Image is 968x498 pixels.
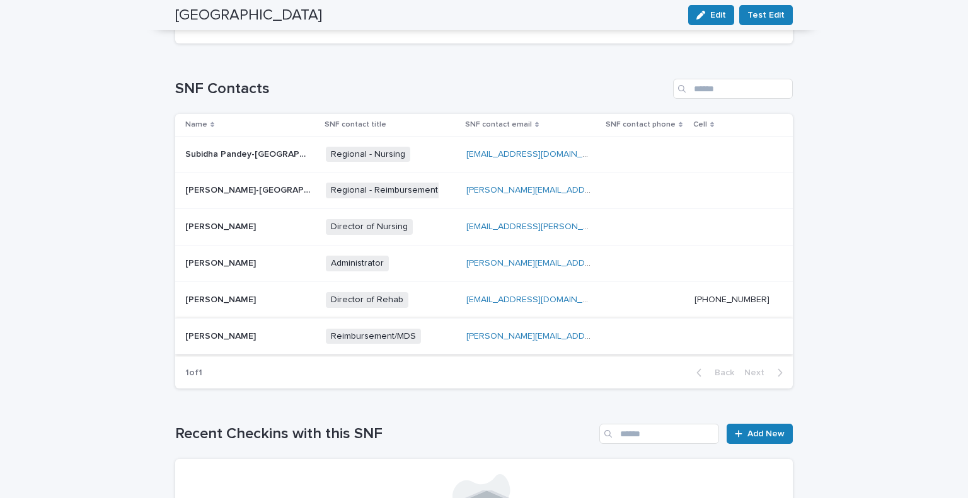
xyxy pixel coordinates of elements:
tr: Subidha Pandey-[GEOGRAPHIC_DATA]Subidha Pandey-[GEOGRAPHIC_DATA] Regional - Nursing[EMAIL_ADDRESS... [175,136,793,173]
tr: [PERSON_NAME]-[GEOGRAPHIC_DATA][PERSON_NAME]-[GEOGRAPHIC_DATA] Regional - Reimbursement[PERSON_NA... [175,173,793,209]
span: Director of Nursing [326,219,413,235]
span: Regional - Nursing [326,147,410,162]
a: Add New [727,424,793,444]
p: Subidha Pandey-[GEOGRAPHIC_DATA] [185,147,314,160]
a: [PERSON_NAME][EMAIL_ADDRESS][PERSON_NAME][DOMAIN_NAME] [466,259,746,268]
p: [PERSON_NAME] [185,256,258,269]
p: SNF contact phone [606,118,676,132]
a: [EMAIL_ADDRESS][DOMAIN_NAME] [466,150,609,159]
button: Edit [688,5,734,25]
p: [PERSON_NAME] [185,219,258,232]
p: SNF contact title [325,118,386,132]
span: Administrator [326,256,389,271]
p: Name [185,118,207,132]
p: 1 of 1 [175,358,212,388]
p: [PERSON_NAME]-[GEOGRAPHIC_DATA] [185,183,314,196]
button: Next [739,367,793,378]
p: Cell [693,118,707,132]
button: Test Edit [739,5,793,25]
p: SNF contact email [465,118,532,132]
span: Test Edit [747,9,785,21]
a: [EMAIL_ADDRESS][PERSON_NAME][DOMAIN_NAME] [466,222,677,231]
h1: SNF Contacts [175,80,668,98]
span: Reimbursement/MDS [326,329,421,344]
tr: [PERSON_NAME][PERSON_NAME] Reimbursement/MDS[PERSON_NAME][EMAIL_ADDRESS][PERSON_NAME][DOMAIN_NAME] [175,318,793,354]
p: [PERSON_NAME] [185,329,258,342]
tr: [PERSON_NAME][PERSON_NAME] Director of Nursing[EMAIL_ADDRESS][PERSON_NAME][DOMAIN_NAME] [175,209,793,246]
tr: [PERSON_NAME][PERSON_NAME] Administrator[PERSON_NAME][EMAIL_ADDRESS][PERSON_NAME][DOMAIN_NAME] [175,245,793,281]
h1: Recent Checkins with this SNF [175,425,594,443]
button: Back [686,367,739,378]
span: Add New [747,429,785,438]
a: [PHONE_NUMBER] [694,295,769,304]
p: [PERSON_NAME] [185,292,258,305]
span: Back [707,368,734,377]
span: Regional - Reimbursement [326,183,443,198]
input: Search [599,424,719,444]
input: Search [673,79,793,99]
a: [PERSON_NAME][EMAIL_ADDRESS][PERSON_NAME][DOMAIN_NAME] [466,332,746,341]
span: Edit [710,11,726,20]
span: Director of Rehab [326,292,408,308]
span: Next [744,368,772,377]
h2: [GEOGRAPHIC_DATA] [175,6,322,25]
a: [PERSON_NAME][EMAIL_ADDRESS][PERSON_NAME][DOMAIN_NAME] [466,186,746,195]
a: [EMAIL_ADDRESS][DOMAIN_NAME] [466,295,609,304]
tr: [PERSON_NAME][PERSON_NAME] Director of Rehab[EMAIL_ADDRESS][DOMAIN_NAME] [PHONE_NUMBER] [175,281,793,318]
